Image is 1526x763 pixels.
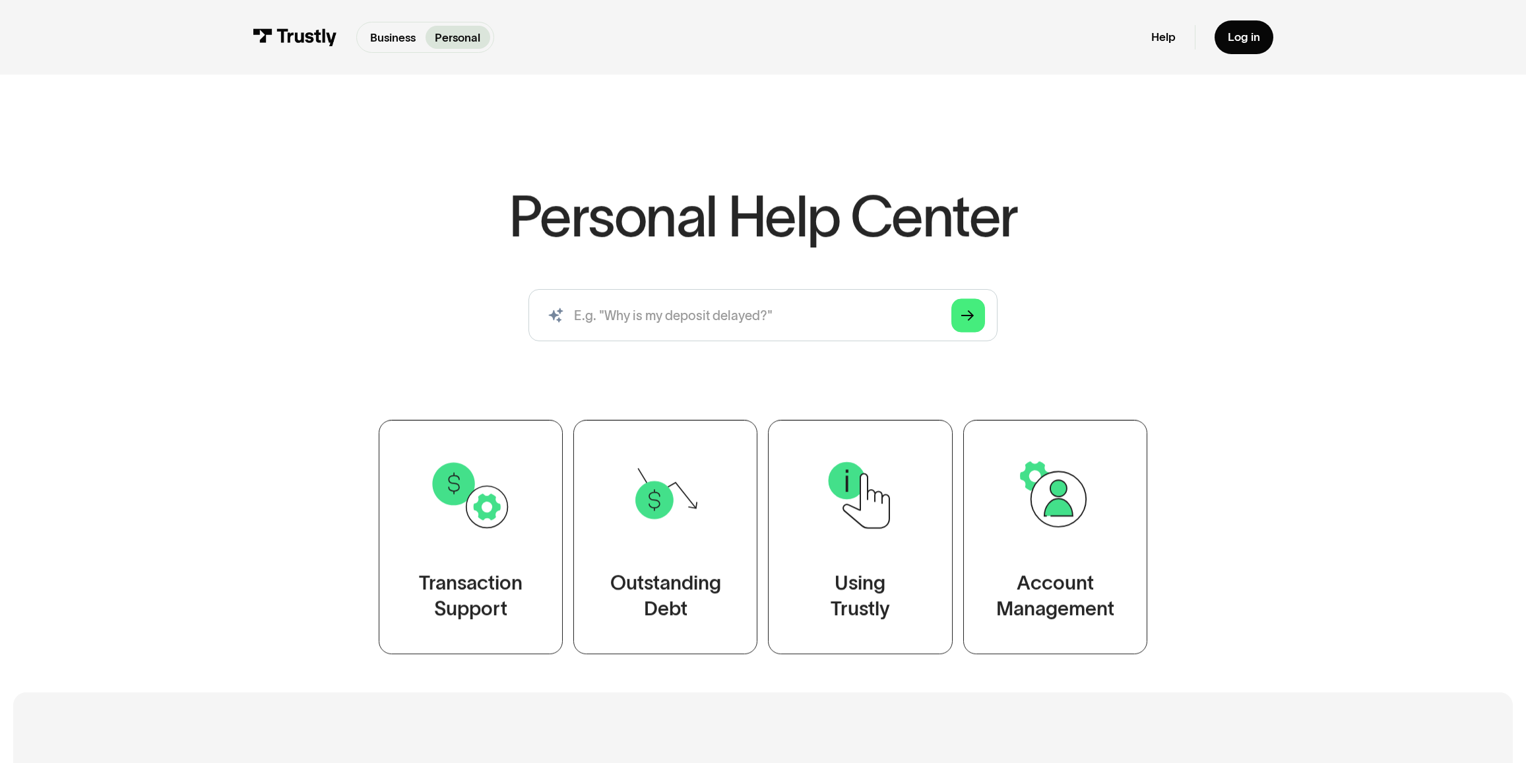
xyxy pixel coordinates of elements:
[509,188,1017,245] h1: Personal Help Center
[963,420,1147,654] a: AccountManagement
[610,570,721,622] div: Outstanding Debt
[435,29,480,46] p: Personal
[769,420,953,654] a: UsingTrustly
[360,26,425,50] a: Business
[831,570,890,622] div: Using Trustly
[426,26,490,50] a: Personal
[419,570,523,622] div: Transaction Support
[996,570,1114,622] div: Account Management
[253,28,337,46] img: Trustly Logo
[528,289,998,341] input: search
[1215,20,1273,55] a: Log in
[1151,30,1176,44] a: Help
[573,420,757,654] a: OutstandingDebt
[1228,30,1260,44] div: Log in
[370,29,416,46] p: Business
[528,289,998,341] form: Search
[379,420,563,654] a: TransactionSupport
